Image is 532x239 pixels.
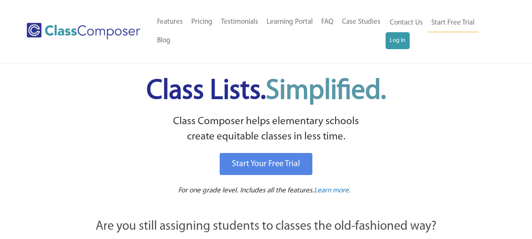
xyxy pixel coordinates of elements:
[50,217,482,236] p: Are you still assigning students to classes the old-fashioned way?
[338,13,385,31] a: Case Studies
[314,186,350,196] a: Learn more.
[314,187,350,194] span: Learn more.
[153,13,187,31] a: Features
[178,187,314,194] span: For one grade level. Includes all the features.
[187,13,217,31] a: Pricing
[317,13,338,31] a: FAQ
[262,13,317,31] a: Learning Portal
[146,78,386,105] span: Class Lists.
[153,13,386,50] nav: Header Menu
[220,153,312,175] a: Start Your Free Trial
[427,14,479,33] a: Start Free Trial
[217,13,262,31] a: Testimonials
[153,31,175,50] a: Blog
[386,14,427,32] a: Contact Us
[386,32,410,49] a: Log In
[49,114,483,145] p: Class Composer helps elementary schools create equitable classes in less time.
[232,160,300,168] span: Start Your Free Trial
[27,23,140,39] img: Class Composer
[386,14,499,49] nav: Header Menu
[266,78,386,105] span: Simplified.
